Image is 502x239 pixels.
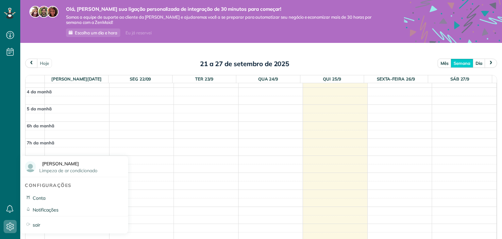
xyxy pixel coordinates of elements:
[27,123,54,128] font: 6h da manhã
[37,59,52,67] button: hoje
[125,30,151,35] font: Eu já reservei
[25,59,38,67] button: anterior
[438,59,452,67] button: mês
[29,6,41,18] img: maria-72a9807cf96188c08ef61303f053569d2e2a8a1cde33d635c8a3ac13582a053d.jpg
[40,61,49,66] font: hoje
[195,76,214,82] font: Ter 23/9
[485,59,497,67] button: próximo
[25,161,36,172] img: employee_icon-c2f8239691d896a72cdd9dc41cfb7b06f9d69bdd837a2ad469be8ff06ab05b5f.png
[39,168,97,174] font: Limpeza de ar condicionado
[75,30,117,35] font: Escolha um dia e hora
[377,76,415,82] font: Sexta-feira 26/9
[130,76,151,82] font: Seg 22/09
[47,6,59,18] img: michelle-19f622bdf1676172e81f8f8fba1fb50e276960ebfe0243fe18214015130c80e4.jpg
[33,222,40,228] font: sair
[21,193,127,203] a: Conta
[451,59,473,67] button: semana
[450,76,470,82] font: Sáb 27/9
[441,61,449,66] font: mês
[27,89,52,94] font: 4 da manhã
[476,61,482,66] font: dia
[42,161,79,167] font: [PERSON_NAME]
[25,182,72,188] font: Configurações
[38,6,50,18] img: jorge-587dff0eeaa6aab1f244e6dc62b8924c3b6ad411094392a53c71c6c4a576187d.jpg
[323,76,341,82] font: Qui 25/9
[200,60,289,68] font: 21 a 27 de setembro de 2025
[454,61,470,66] font: semana
[27,106,52,111] font: 5 da manhã
[33,207,59,213] font: Notificações
[21,217,127,233] a: sair
[258,76,278,82] font: Qua 24/9
[66,28,120,37] a: Escolha um dia e hora
[66,14,372,25] font: Somos a equipe de suporte ao cliente da [PERSON_NAME] e ajudaremos você a se preparar para automa...
[473,59,485,67] button: dia
[66,6,281,12] font: Olá, [PERSON_NAME] sua ligação personalizada de integração de 30 minutos para começar!
[33,195,45,201] font: Conta
[27,140,54,145] font: 7h da manhã
[21,205,127,215] a: Notificações
[51,76,102,82] font: [PERSON_NAME][DATE]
